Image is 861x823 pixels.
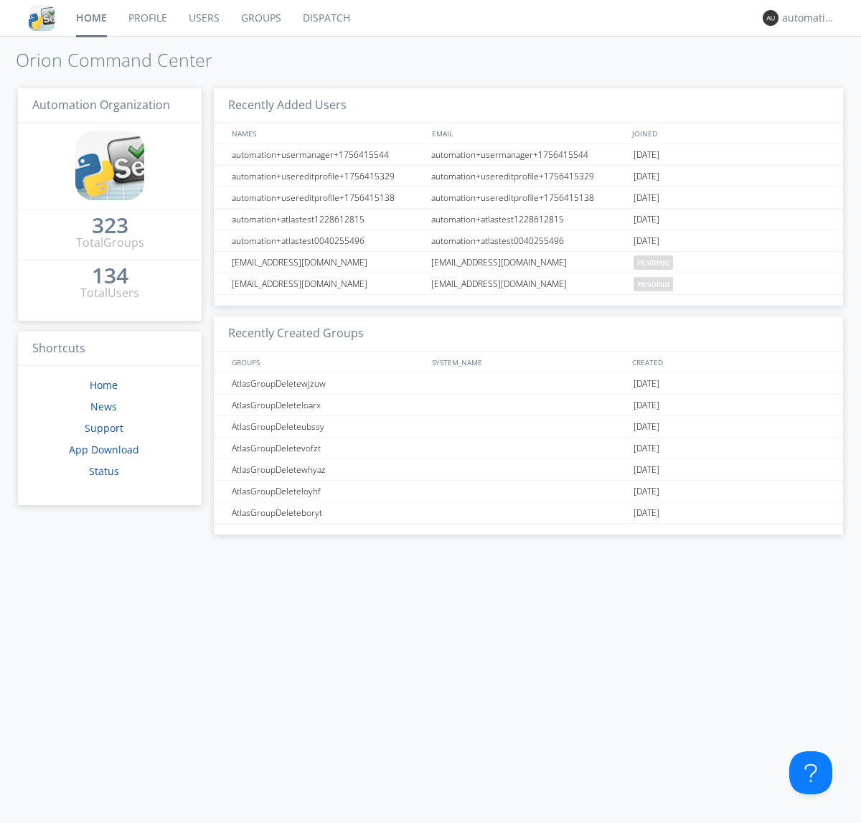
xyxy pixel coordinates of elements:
[228,209,427,230] div: automation+atlastest1228612815
[634,395,659,416] span: [DATE]
[428,230,630,251] div: automation+atlastest0040255496
[92,218,128,235] a: 323
[634,255,673,270] span: pending
[89,464,119,478] a: Status
[214,209,843,230] a: automation+atlastest1228612815automation+atlastest1228612815[DATE]
[428,187,630,208] div: automation+usereditprofile+1756415138
[214,273,843,295] a: [EMAIL_ADDRESS][DOMAIN_NAME][EMAIL_ADDRESS][DOMAIN_NAME]pending
[763,10,778,26] img: 373638.png
[634,277,673,291] span: pending
[228,438,427,458] div: AtlasGroupDeletevofzt
[634,373,659,395] span: [DATE]
[92,218,128,232] div: 323
[214,316,843,352] h3: Recently Created Groups
[228,502,427,523] div: AtlasGroupDeleteboryt
[90,400,117,413] a: News
[214,502,843,524] a: AtlasGroupDeleteboryt[DATE]
[228,230,427,251] div: automation+atlastest0040255496
[18,331,202,367] h3: Shortcuts
[634,438,659,459] span: [DATE]
[789,751,832,794] iframe: Toggle Customer Support
[214,166,843,187] a: automation+usereditprofile+1756415329automation+usereditprofile+1756415329[DATE]
[214,416,843,438] a: AtlasGroupDeleteubssy[DATE]
[228,352,425,372] div: GROUPS
[634,502,659,524] span: [DATE]
[214,459,843,481] a: AtlasGroupDeletewhyaz[DATE]
[80,285,139,301] div: Total Users
[634,166,659,187] span: [DATE]
[214,395,843,416] a: AtlasGroupDeleteloarx[DATE]
[634,230,659,252] span: [DATE]
[32,97,170,113] span: Automation Organization
[782,11,836,25] div: automation+atlas0018
[228,373,427,394] div: AtlasGroupDeletewjzuw
[228,481,427,502] div: AtlasGroupDeleteloyhf
[69,443,139,456] a: App Download
[228,144,427,165] div: automation+usermanager+1756415544
[428,123,629,144] div: EMAIL
[428,273,630,294] div: [EMAIL_ADDRESS][DOMAIN_NAME]
[634,144,659,166] span: [DATE]
[228,416,427,437] div: AtlasGroupDeleteubssy
[634,416,659,438] span: [DATE]
[428,166,630,187] div: automation+usereditprofile+1756415329
[228,187,427,208] div: automation+usereditprofile+1756415138
[214,252,843,273] a: [EMAIL_ADDRESS][DOMAIN_NAME][EMAIL_ADDRESS][DOMAIN_NAME]pending
[629,123,829,144] div: JOINED
[214,438,843,459] a: AtlasGroupDeletevofzt[DATE]
[634,481,659,502] span: [DATE]
[85,421,123,435] a: Support
[214,373,843,395] a: AtlasGroupDeletewjzuw[DATE]
[634,187,659,209] span: [DATE]
[92,268,128,283] div: 134
[29,5,55,31] img: cddb5a64eb264b2086981ab96f4c1ba7
[214,187,843,209] a: automation+usereditprofile+1756415138automation+usereditprofile+1756415138[DATE]
[76,235,144,251] div: Total Groups
[214,88,843,123] h3: Recently Added Users
[75,131,144,200] img: cddb5a64eb264b2086981ab96f4c1ba7
[629,352,829,372] div: CREATED
[428,352,629,372] div: SYSTEM_NAME
[92,268,128,285] a: 134
[634,209,659,230] span: [DATE]
[228,459,427,480] div: AtlasGroupDeletewhyaz
[228,395,427,415] div: AtlasGroupDeleteloarx
[634,459,659,481] span: [DATE]
[228,252,427,273] div: [EMAIL_ADDRESS][DOMAIN_NAME]
[214,144,843,166] a: automation+usermanager+1756415544automation+usermanager+1756415544[DATE]
[428,252,630,273] div: [EMAIL_ADDRESS][DOMAIN_NAME]
[214,481,843,502] a: AtlasGroupDeleteloyhf[DATE]
[228,273,427,294] div: [EMAIL_ADDRESS][DOMAIN_NAME]
[428,144,630,165] div: automation+usermanager+1756415544
[214,230,843,252] a: automation+atlastest0040255496automation+atlastest0040255496[DATE]
[228,166,427,187] div: automation+usereditprofile+1756415329
[90,378,118,392] a: Home
[228,123,425,144] div: NAMES
[428,209,630,230] div: automation+atlastest1228612815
